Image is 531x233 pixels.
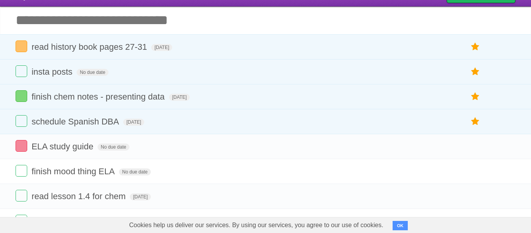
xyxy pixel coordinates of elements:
[31,92,166,102] span: finish chem notes - presenting data
[31,191,128,201] span: read lesson 1.4 for chem
[16,165,27,177] label: Done
[468,65,483,78] label: Star task
[468,40,483,53] label: Star task
[119,168,150,175] span: No due date
[31,166,117,176] span: finish mood thing ELA
[16,215,27,226] label: Done
[31,216,202,226] span: order [DATE] costume on [PERSON_NAME]
[16,65,27,77] label: Done
[468,90,483,103] label: Star task
[31,117,121,126] span: schedule Spanish DBA
[31,42,149,52] span: read history book pages 27-31
[16,90,27,102] label: Done
[393,221,408,230] button: OK
[16,140,27,152] label: Done
[121,217,391,233] span: Cookies help us deliver our services. By using our services, you agree to our use of cookies.
[77,69,108,76] span: No due date
[98,144,129,151] span: No due date
[151,44,172,51] span: [DATE]
[16,190,27,201] label: Done
[169,94,190,101] span: [DATE]
[130,193,151,200] span: [DATE]
[31,67,74,77] span: insta posts
[31,142,95,151] span: ELA study guide
[16,40,27,52] label: Done
[16,115,27,127] label: Done
[123,119,144,126] span: [DATE]
[468,115,483,128] label: Star task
